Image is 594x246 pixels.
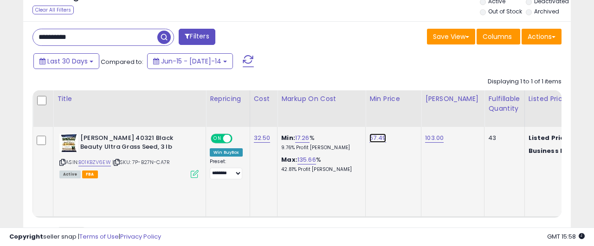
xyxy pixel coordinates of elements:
span: All listings currently available for purchase on Amazon [59,170,81,178]
th: The percentage added to the cost of goods (COGS) that forms the calculator for Min & Max prices. [278,90,366,127]
div: Close [163,4,180,20]
div: ASIN: [59,134,199,177]
span: Last 30 Days [47,57,88,66]
span: ON [212,135,223,143]
b: [PERSON_NAME] 40321 Black Beauty Ultra Grass Seed, 3 lb [80,134,193,153]
b: Max: [281,155,297,164]
a: 57.49 [369,133,386,143]
div: 43 [488,134,517,142]
div: Hi [DATE], [15,147,145,156]
a: Privacy Policy [120,232,161,241]
button: Filters [179,29,215,45]
button: Upload attachment [44,204,52,212]
span: Jun-15 - [DATE]-14 [161,57,221,66]
div: Clear All Filters [32,6,74,14]
button: Send a message… [159,201,174,216]
b: Min: [281,133,295,142]
a: 135.66 [297,155,316,164]
h1: Support [45,9,74,16]
button: go back [6,4,24,21]
button: Actions [522,29,562,44]
div: Cost [254,94,274,104]
textarea: Message… [8,185,178,201]
p: 9.76% Profit [PERSON_NAME] [281,145,358,151]
a: Terms of Use [79,232,119,241]
div: Fulfillable Quantity [488,94,520,114]
img: Profile image for Support [26,5,41,20]
button: Emoji picker [14,205,22,212]
div: Markup on Cost [281,94,362,104]
div: Repricing [210,94,246,104]
button: Jun-15 - [DATE]-14 [147,53,233,69]
div: % [281,156,358,173]
button: Gif picker [29,204,37,212]
button: Columns [477,29,520,44]
button: Home [145,4,163,21]
a: 32.50 [254,133,271,143]
span: | SKU: 7P-B27N-CA7R [112,158,170,166]
div: Thank you for reaching out and for your transparency! [15,28,145,46]
b: Listed Price: [529,133,571,142]
button: Last 30 Days [33,53,99,69]
span: 2025-08-15 15:58 GMT [547,232,585,241]
label: Out of Stock [488,7,522,15]
b: Business Price: [529,146,580,155]
img: 51X2nGryG5L._SL40_.jpg [59,134,78,152]
label: Archived [534,7,559,15]
p: 42.81% Profit [PERSON_NAME] [281,166,358,173]
span: Compared to: [101,57,143,66]
span: Columns [483,32,512,41]
div: Gab says… [7,9,178,142]
div: Min Price [369,94,417,104]
strong: Copyright [9,232,43,241]
div: We appreciate your patience while we sort this out. [15,110,145,128]
div: seller snap | | [9,233,161,241]
button: Save View [427,29,475,44]
span: FBA [82,170,98,178]
div: Preset: [210,158,243,179]
div: I have already escalated this to my manager, [PERSON_NAME], to ensure we get this sorted for you.... [15,51,145,106]
div: Displaying 1 to 1 of 1 items [488,77,562,86]
div: Win BuyBox [210,148,243,157]
div: % [281,134,358,151]
a: 17.26 [295,133,310,143]
div: [PERSON_NAME] [425,94,480,104]
a: B01KBZV6EW [78,158,111,166]
div: Title [57,94,202,104]
div: Thank you for reaching out and for your transparency!I have already escalated this to my manager,... [7,9,152,134]
span: OFF [231,135,246,143]
a: 103.00 [425,133,444,143]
